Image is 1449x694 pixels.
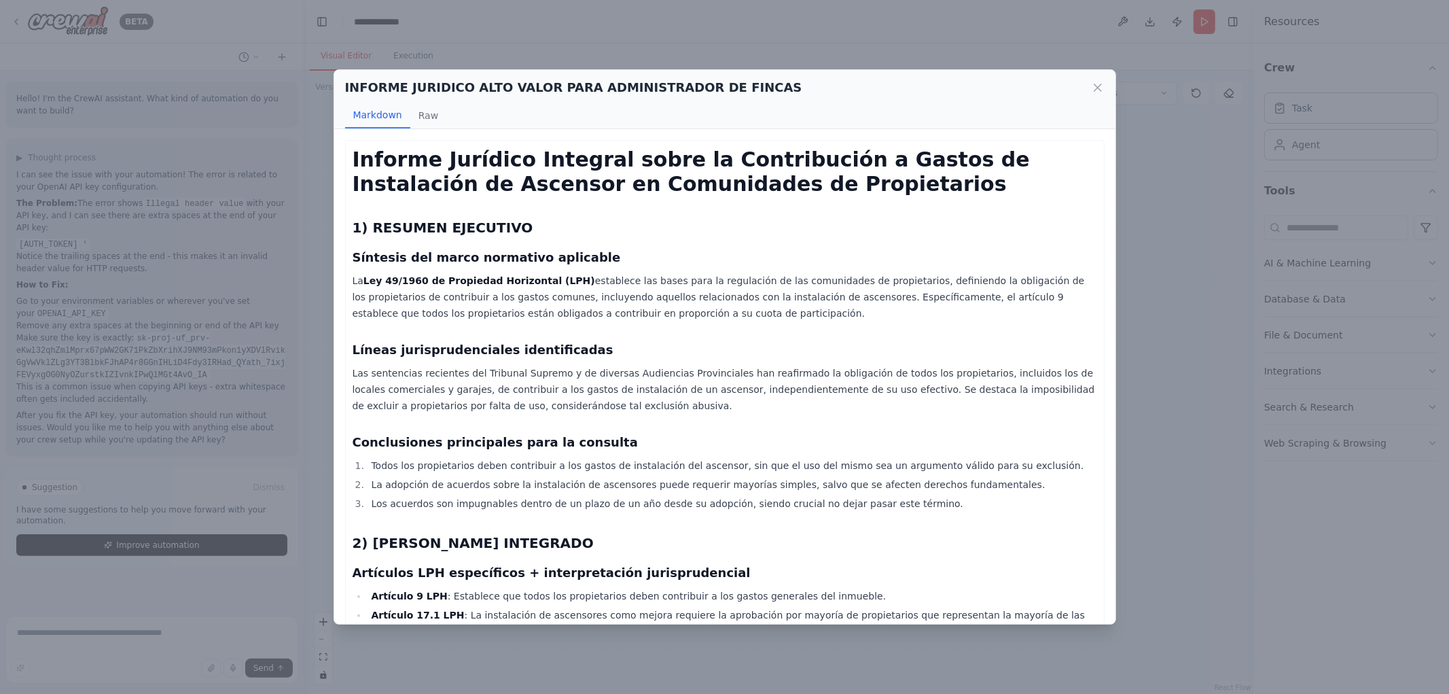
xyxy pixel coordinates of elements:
p: La establece las bases para la regulación de las comunidades de propietarios, definiendo la oblig... [353,273,1097,322]
li: : La instalación de ascensores como mejora requiere la aprobación por mayoría de propietarios que... [368,607,1097,640]
h3: Conclusiones principales para la consulta [353,433,1097,452]
li: Todos los propietarios deben contribuir a los gastos de instalación del ascensor, sin que el uso ... [368,457,1097,474]
strong: Artículo 17.1 LPH [371,610,464,621]
li: : Establece que todos los propietarios deben contribuir a los gastos generales del inmueble. [368,588,1097,604]
strong: Artículo 9 LPH [371,591,447,602]
p: Las sentencias recientes del Tribunal Supremo y de diversas Audiencias Provinciales han reafirmad... [353,365,1097,414]
button: Markdown [345,103,410,128]
h2: 2) [PERSON_NAME] INTEGRADO [353,534,1097,553]
h2: INFORME JURIDICO ALTO VALOR PARA ADMINISTRADOR DE FINCAS [345,78,802,97]
strong: Ley 49/1960 de Propiedad Horizontal (LPH) [363,275,595,286]
button: Raw [410,103,446,128]
h3: Líneas jurisprudenciales identificadas [353,341,1097,360]
h3: Artículos LPH específicos + interpretación jurisprudencial [353,563,1097,583]
h3: Síntesis del marco normativo aplicable [353,248,1097,267]
h1: Informe Jurídico Integral sobre la Contribución a Gastos de Instalación de Ascensor en Comunidade... [353,148,1097,196]
h2: 1) RESUMEN EJECUTIVO [353,218,1097,237]
li: La adopción de acuerdos sobre la instalación de ascensores puede requerir mayorías simples, salvo... [368,476,1097,493]
li: Los acuerdos son impugnables dentro de un plazo de un año desde su adopción, siendo crucial no de... [368,496,1097,512]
